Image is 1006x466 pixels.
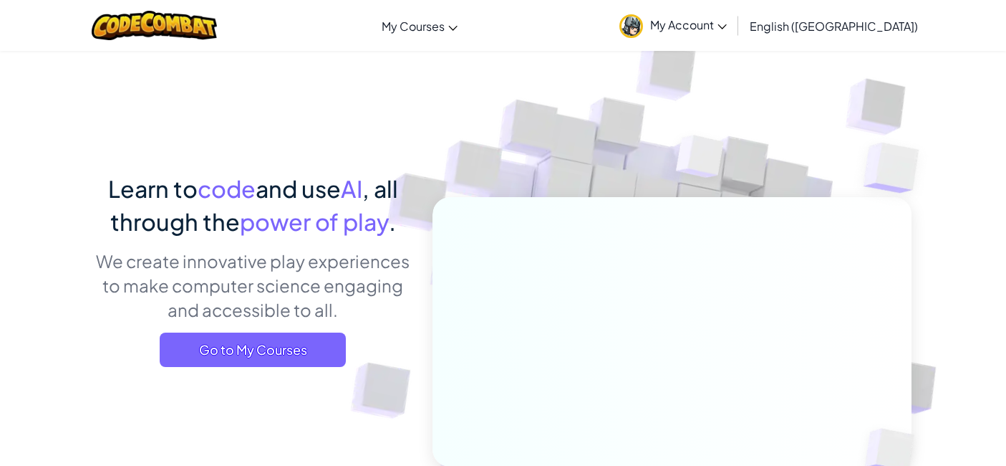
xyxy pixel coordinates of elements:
[382,19,445,34] span: My Courses
[374,6,465,45] a: My Courses
[743,6,925,45] a: English ([GEOGRAPHIC_DATA])
[95,249,411,322] p: We create innovative play experiences to make computer science engaging and accessible to all.
[160,333,346,367] a: Go to My Courses
[240,207,389,236] span: power of play
[835,108,959,229] img: Overlap cubes
[619,14,643,38] img: avatar
[92,11,217,40] img: CodeCombat logo
[341,174,362,203] span: AI
[198,174,256,203] span: code
[256,174,341,203] span: and use
[389,207,396,236] span: .
[649,107,752,214] img: Overlap cubes
[612,3,734,48] a: My Account
[650,17,727,32] span: My Account
[108,174,198,203] span: Learn to
[750,19,918,34] span: English ([GEOGRAPHIC_DATA])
